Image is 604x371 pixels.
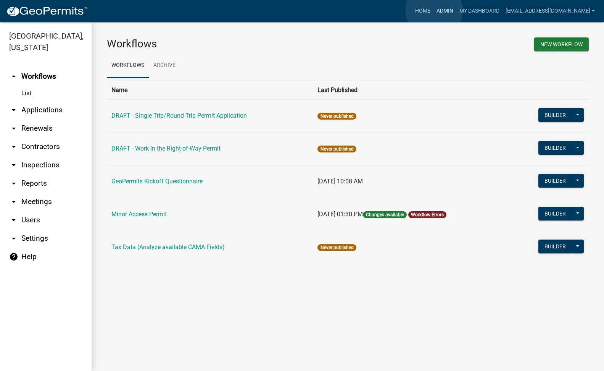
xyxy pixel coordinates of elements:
i: arrow_drop_down [9,234,18,243]
i: arrow_drop_down [9,197,18,206]
a: Minor Access Permit [111,211,167,218]
button: Builder [538,174,572,188]
span: [DATE] 10:08 AM [317,178,363,185]
button: Builder [538,207,572,220]
a: Tax Data (Analyze available CAMA Fields) [111,243,225,251]
button: Builder [538,108,572,122]
a: Home [412,4,433,18]
a: Workflow Errors [411,212,444,217]
i: arrow_drop_down [9,142,18,151]
span: Never published [317,113,356,120]
span: Never published [317,146,356,152]
a: Archive [149,53,180,78]
a: My Dashboard [456,4,503,18]
a: DRAFT - Single Trip/Round Trip Permit Application [111,112,247,119]
i: arrow_drop_down [9,124,18,133]
th: Name [107,81,313,99]
button: Builder [538,240,572,253]
i: arrow_drop_up [9,72,18,81]
i: arrow_drop_down [9,105,18,115]
a: DRAFT - Work in the Right-of-Way Permit [111,145,221,152]
button: Builder [538,141,572,155]
i: arrow_drop_down [9,160,18,170]
a: GeoPermits Kickoff Questionnaire [111,178,203,185]
a: Workflows [107,53,149,78]
i: arrow_drop_down [9,179,18,188]
a: [EMAIL_ADDRESS][DOMAIN_NAME] [503,4,598,18]
span: [DATE] 01:30 PM [317,211,363,218]
a: Admin [433,4,456,18]
h3: Workflows [107,37,342,50]
i: arrow_drop_down [9,215,18,225]
i: help [9,252,18,261]
button: New Workflow [534,37,589,51]
th: Last Published [313,81,510,99]
span: Changes available [363,211,406,218]
span: Never published [317,244,356,251]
